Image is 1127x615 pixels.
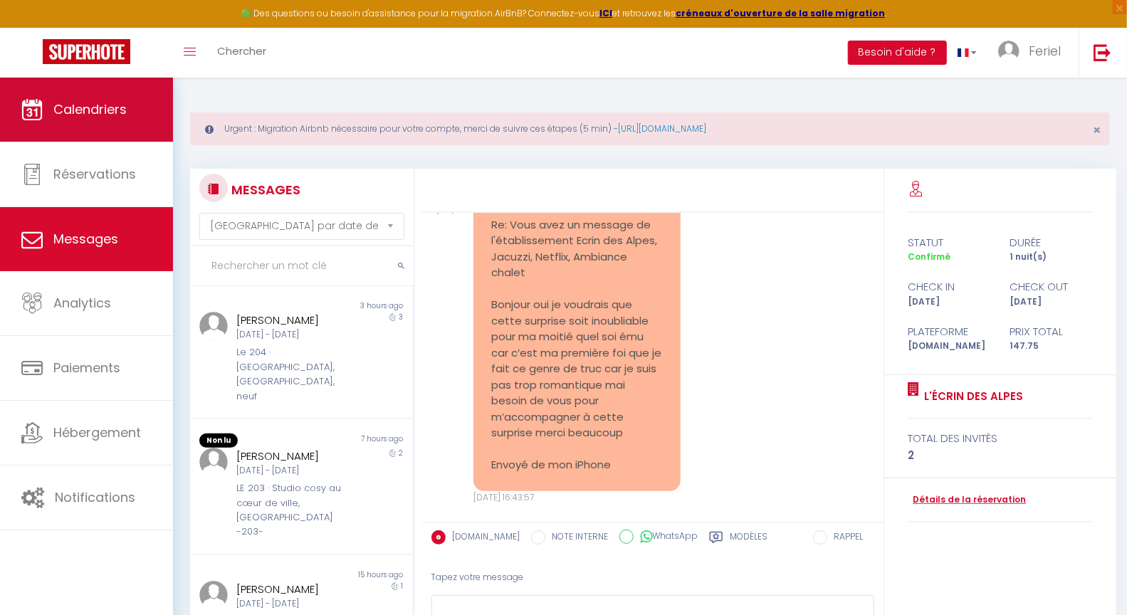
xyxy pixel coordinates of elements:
div: check in [898,278,1000,295]
a: Détails de la réservation [908,493,1026,507]
span: Chercher [217,43,266,58]
label: WhatsApp [634,530,698,545]
span: Réservations [53,165,136,183]
div: [DATE] - [DATE] [236,597,347,611]
div: [DATE] - [DATE] [236,464,347,478]
button: Ouvrir le widget de chat LiveChat [11,6,54,48]
div: [PERSON_NAME] [236,581,347,598]
span: Calendriers [53,100,127,118]
label: NOTE INTERNE [545,530,609,546]
span: Messages [53,230,118,248]
h3: MESSAGES [228,174,300,206]
div: 147.75 [1000,340,1102,353]
span: Paiements [53,359,120,377]
button: Close [1093,124,1101,137]
a: créneaux d'ouverture de la salle migration [676,7,885,19]
div: [DATE] - [DATE] [236,328,347,342]
span: Non lu [199,433,238,448]
img: ... [199,448,228,476]
div: 2 [908,447,1093,464]
img: ... [998,41,1019,62]
span: 3 [399,312,403,322]
a: Chercher [206,28,277,78]
div: 3 hours ago [301,300,412,312]
div: Tapez votre message [431,560,874,595]
a: ... Feriel [987,28,1079,78]
img: Super Booking [43,39,130,64]
div: durée [1000,234,1102,251]
label: Modèles [730,530,768,548]
button: Besoin d'aide ? [848,41,947,65]
div: Le 204 · [GEOGRAPHIC_DATA], [GEOGRAPHIC_DATA], neuf [236,345,347,404]
span: 1 [401,581,403,592]
a: ICI [599,7,612,19]
span: Analytics [53,294,111,312]
span: Notifications [55,488,135,506]
div: [PERSON_NAME] [236,312,347,329]
div: [PERSON_NAME] [236,448,347,465]
span: Hébergement [53,424,141,441]
label: RAPPEL [827,530,864,546]
img: ... [199,581,228,609]
pre: Re: Vous avez un message de l'établissement Ecrin des Alpes, Jacuzzi, Netflix, Ambiance chalet Bo... [491,217,663,473]
div: 7 hours ago [301,433,412,448]
div: Prix total [1000,323,1102,340]
div: 15 hours ago [301,569,412,581]
span: × [1093,121,1101,139]
input: Rechercher un mot clé [190,246,414,286]
div: [DOMAIN_NAME] [898,340,1000,353]
div: check out [1000,278,1102,295]
span: 2 [399,448,403,458]
div: LE 203 · Studio cosy au cœur de ville, [GEOGRAPHIC_DATA] -203- [236,481,347,540]
div: total des invités [908,430,1093,447]
a: [URL][DOMAIN_NAME] [618,122,706,135]
label: [DOMAIN_NAME] [446,530,520,546]
div: [DATE] [1000,295,1102,309]
img: ... [199,312,228,340]
span: Feriel [1029,42,1061,60]
div: [DATE] [898,295,1000,309]
a: L'écrin des Alpes [919,388,1023,405]
div: Plateforme [898,323,1000,340]
iframe: Chat [1066,551,1116,604]
span: Confirmé [908,251,950,263]
div: [DATE] 16:43:57 [473,491,681,505]
img: logout [1094,43,1111,61]
div: Urgent : Migration Airbnb nécessaire pour votre compte, merci de suivre ces étapes (5 min) - [190,112,1110,145]
div: statut [898,234,1000,251]
div: 1 nuit(s) [1000,251,1102,264]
